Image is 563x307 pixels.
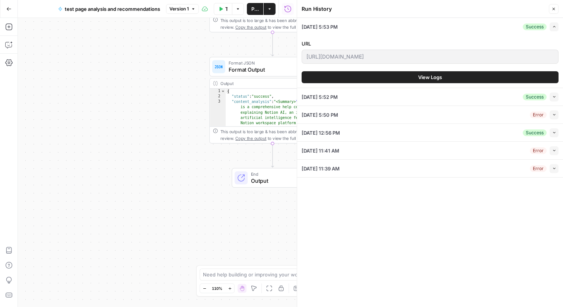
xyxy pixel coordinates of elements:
[251,176,306,185] span: Output
[302,111,338,119] span: [DATE] 5:50 PM
[271,32,274,56] g: Edge from step_6 to step_7
[229,60,314,66] span: Format JSON
[302,23,338,31] span: [DATE] 5:53 PM
[247,3,263,15] button: Publish
[221,89,225,94] span: Toggle code folding, rows 1 through 4
[302,40,559,47] label: URL
[225,5,228,13] span: Test Workflow
[220,17,332,30] div: This output is too large & has been abbreviated for review. to view the full content.
[302,93,338,101] span: [DATE] 5:52 PM
[212,285,222,291] span: 110%
[302,71,559,83] button: View Logs
[169,6,189,12] span: Version 1
[418,73,442,81] span: View Logs
[166,4,199,14] button: Version 1
[302,165,340,172] span: [DATE] 11:39 AM
[235,25,266,29] span: Copy the output
[220,80,314,87] div: Output
[214,3,232,15] button: Test Workflow
[65,5,160,13] span: test page analysis and recommendations
[523,24,547,30] div: Success
[271,144,274,167] g: Edge from step_7 to end
[302,147,339,154] span: [DATE] 11:41 AM
[220,128,332,141] div: This output is too large & has been abbreviated for review. to view the full content.
[523,94,547,100] div: Success
[251,171,306,178] span: End
[210,94,226,99] div: 2
[523,129,547,136] div: Success
[251,5,259,13] span: Publish
[54,3,165,15] button: test page analysis and recommendations
[530,165,547,172] div: Error
[302,129,340,137] span: [DATE] 12:56 PM
[209,168,336,188] div: EndOutput
[229,65,314,73] span: Format Output
[209,57,336,143] div: Format JSONFormat OutputOutput{ "status":"success", "content_analysis":"<Summary>\n is a comprehe...
[306,53,554,60] input: https://www.notion.com/help/notion-ai-faqs
[530,147,547,154] div: Error
[210,89,226,94] div: 1
[530,112,547,118] div: Error
[235,136,266,141] span: Copy the output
